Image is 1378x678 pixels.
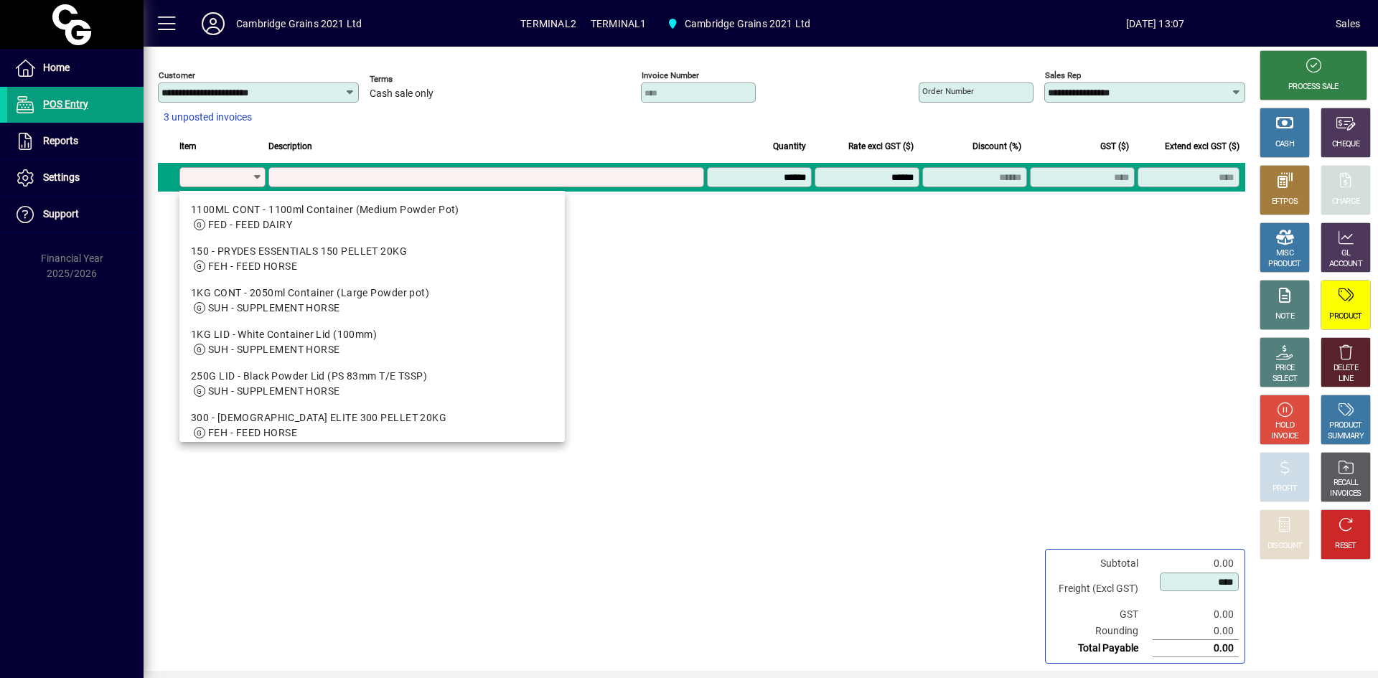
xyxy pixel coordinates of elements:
[1334,478,1359,489] div: RECALL
[208,427,297,438] span: FEH - FEED HORSE
[370,88,433,100] span: Cash sale only
[208,219,292,230] span: FED - FEED DAIRY
[1275,311,1294,322] div: NOTE
[7,123,144,159] a: Reports
[1267,541,1302,552] div: DISCOUNT
[1153,606,1239,623] td: 0.00
[1328,431,1364,442] div: SUMMARY
[1275,139,1294,150] div: CASH
[7,160,144,196] a: Settings
[208,344,340,355] span: SUH - SUPPLEMENT HORSE
[1272,484,1297,494] div: PROFIT
[1165,138,1239,154] span: Extend excl GST ($)
[164,110,252,125] span: 3 unposted invoices
[191,327,553,342] div: 1KG LID - White Container Lid (100mm)
[1100,138,1129,154] span: GST ($)
[1341,248,1351,259] div: GL
[370,75,456,84] span: Terms
[190,11,236,37] button: Profile
[1336,12,1360,35] div: Sales
[1330,489,1361,499] div: INVOICES
[208,385,340,397] span: SUH - SUPPLEMENT HORSE
[1272,197,1298,207] div: EFTPOS
[591,12,647,35] span: TERMINAL1
[43,98,88,110] span: POS Entry
[922,86,974,96] mat-label: Order number
[1051,572,1153,606] td: Freight (Excl GST)
[179,197,565,238] mat-option: 1100ML CONT - 1100ml Container (Medium Powder Pot)
[1051,606,1153,623] td: GST
[208,302,340,314] span: SUH - SUPPLEMENT HORSE
[1153,555,1239,572] td: 0.00
[208,260,297,272] span: FEH - FEED HORSE
[1272,374,1298,385] div: SELECT
[179,238,565,280] mat-option: 150 - PRYDES ESSENTIALS 150 PELLET 20KG
[179,138,197,154] span: Item
[179,405,565,446] mat-option: 300 - PRYDES ELITE 300 PELLET 20KG
[191,244,553,259] div: 150 - PRYDES ESSENTIALS 150 PELLET 20KG
[1339,374,1353,385] div: LINE
[1275,363,1295,374] div: PRICE
[660,11,816,37] span: Cambridge Grains 2021 Ltd
[268,138,312,154] span: Description
[1045,70,1081,80] mat-label: Sales rep
[1271,431,1298,442] div: INVOICE
[1051,640,1153,657] td: Total Payable
[43,171,80,183] span: Settings
[1153,623,1239,640] td: 0.00
[159,70,195,80] mat-label: Customer
[1288,82,1339,93] div: PROCESS SALE
[43,208,79,220] span: Support
[1334,363,1358,374] div: DELETE
[972,138,1021,154] span: Discount (%)
[1335,541,1356,552] div: RESET
[179,280,565,321] mat-option: 1KG CONT - 2050ml Container (Large Powder pot)
[1153,640,1239,657] td: 0.00
[191,202,553,217] div: 1100ML CONT - 1100ml Container (Medium Powder Pot)
[1276,248,1293,259] div: MISC
[1332,197,1360,207] div: CHARGE
[179,363,565,405] mat-option: 250G LID - Black Powder Lid (PS 83mm T/E TSSP)
[191,286,553,301] div: 1KG CONT - 2050ml Container (Large Powder pot)
[1332,139,1359,150] div: CHEQUE
[191,369,553,384] div: 250G LID - Black Powder Lid (PS 83mm T/E TSSP)
[642,70,699,80] mat-label: Invoice number
[1051,555,1153,572] td: Subtotal
[1051,623,1153,640] td: Rounding
[43,135,78,146] span: Reports
[179,321,565,363] mat-option: 1KG LID - White Container Lid (100mm)
[43,62,70,73] span: Home
[848,138,914,154] span: Rate excl GST ($)
[520,12,576,35] span: TERMINAL2
[236,12,362,35] div: Cambridge Grains 2021 Ltd
[7,50,144,86] a: Home
[1329,259,1362,270] div: ACCOUNT
[1268,259,1300,270] div: PRODUCT
[773,138,806,154] span: Quantity
[1275,420,1294,431] div: HOLD
[158,105,258,131] button: 3 unposted invoices
[975,12,1336,35] span: [DATE] 13:07
[1329,420,1361,431] div: PRODUCT
[191,410,553,425] div: 300 - [DEMOGRAPHIC_DATA] ELITE 300 PELLET 20KG
[7,197,144,232] a: Support
[1329,311,1361,322] div: PRODUCT
[685,12,810,35] span: Cambridge Grains 2021 Ltd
